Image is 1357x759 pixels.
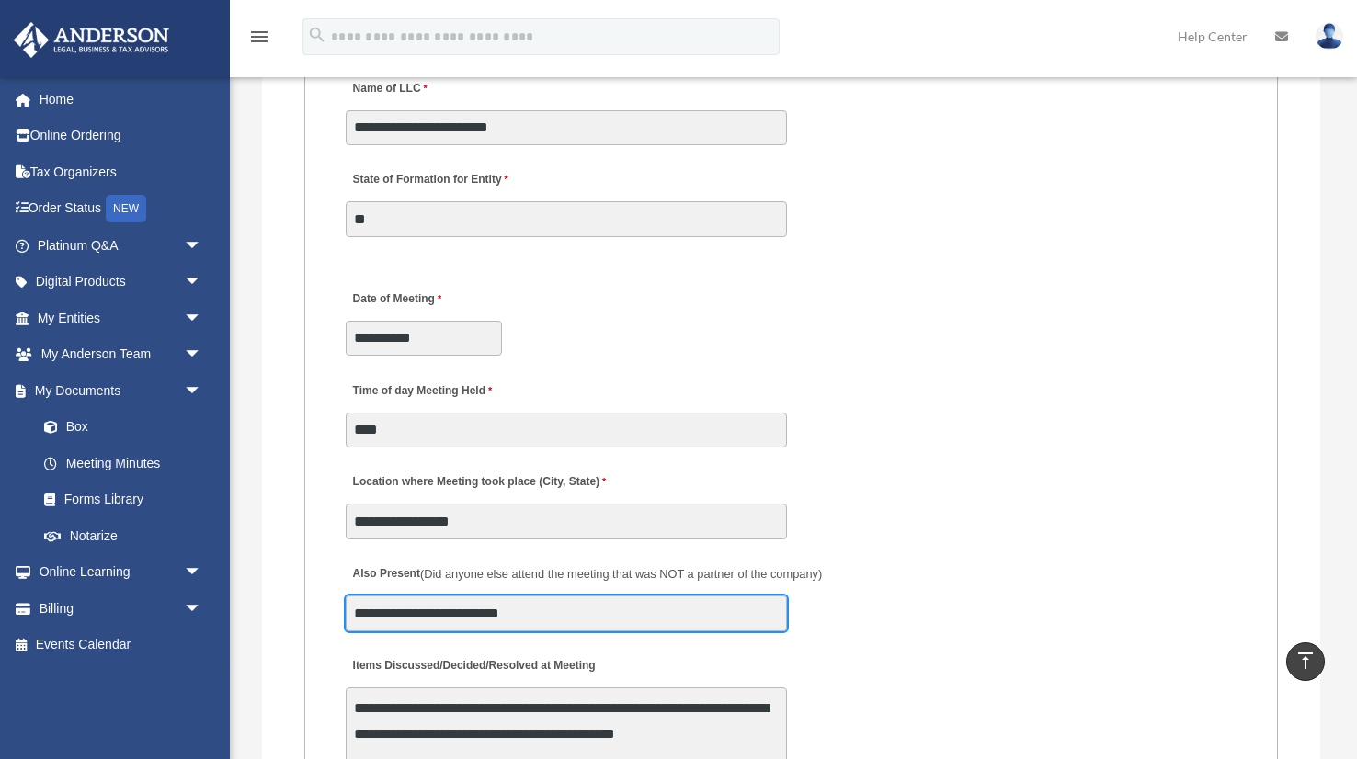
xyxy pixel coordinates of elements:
label: Also Present [346,562,827,587]
span: arrow_drop_down [184,590,221,628]
span: arrow_drop_down [184,264,221,301]
a: Home [13,81,230,118]
a: My Entitiesarrow_drop_down [13,300,230,336]
a: Digital Productsarrow_drop_down [13,264,230,300]
a: My Anderson Teamarrow_drop_down [13,336,230,373]
a: Box [26,409,230,446]
a: Billingarrow_drop_down [13,590,230,627]
a: Tax Organizers [13,153,230,190]
a: Events Calendar [13,627,230,663]
label: Items Discussed/Decided/Resolved at Meeting [346,654,599,679]
span: (Did anyone else attend the meeting that was NOT a partner of the company) [420,567,822,581]
a: Online Ordering [13,118,230,154]
a: Online Learningarrow_drop_down [13,554,230,591]
i: vertical_align_top [1294,650,1317,672]
a: Platinum Q&Aarrow_drop_down [13,227,230,264]
i: menu [248,26,270,48]
label: Date of Meeting [346,287,520,312]
i: search [307,25,327,45]
span: arrow_drop_down [184,227,221,265]
div: NEW [106,195,146,222]
a: My Documentsarrow_drop_down [13,372,230,409]
img: Anderson Advisors Platinum Portal [8,22,175,58]
span: arrow_drop_down [184,372,221,410]
label: State of Formation for Entity [346,168,512,193]
a: menu [248,32,270,48]
a: Meeting Minutes [26,445,221,481]
label: Name of LLC [346,76,431,101]
a: Forms Library [26,481,230,518]
span: arrow_drop_down [184,336,221,374]
label: Location where Meeting took place (City, State) [346,470,610,495]
span: arrow_drop_down [184,300,221,337]
label: Time of day Meeting Held [346,379,520,403]
span: arrow_drop_down [184,554,221,592]
a: Order StatusNEW [13,190,230,228]
a: vertical_align_top [1286,642,1325,681]
a: Notarize [26,517,230,554]
img: User Pic [1316,23,1343,50]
